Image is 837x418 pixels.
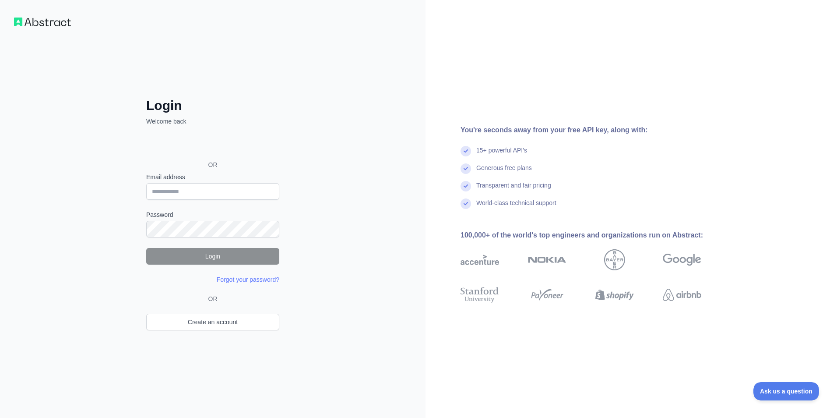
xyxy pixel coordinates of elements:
div: You're seconds away from your free API key, along with: [461,125,729,135]
a: Create an account [146,314,279,330]
img: nokia [528,249,566,270]
label: Email address [146,173,279,181]
div: Transparent and fair pricing [476,181,551,198]
img: payoneer [528,285,566,305]
img: check mark [461,198,471,209]
div: 100,000+ of the world's top engineers and organizations run on Abstract: [461,230,729,241]
img: bayer [604,249,625,270]
p: Welcome back [146,117,279,126]
h2: Login [146,98,279,113]
img: airbnb [663,285,701,305]
iframe: Botón Iniciar sesión con Google [142,135,282,155]
iframe: Toggle Customer Support [753,382,819,400]
img: check mark [461,163,471,174]
img: check mark [461,181,471,191]
img: accenture [461,249,499,270]
a: Forgot your password? [217,276,279,283]
img: stanford university [461,285,499,305]
div: Generous free plans [476,163,532,181]
div: 15+ powerful API's [476,146,527,163]
img: shopify [595,285,634,305]
span: OR [201,160,225,169]
img: check mark [461,146,471,156]
button: Login [146,248,279,265]
div: World-class technical support [476,198,556,216]
span: OR [205,294,221,303]
label: Password [146,210,279,219]
img: Workflow [14,18,71,26]
img: google [663,249,701,270]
